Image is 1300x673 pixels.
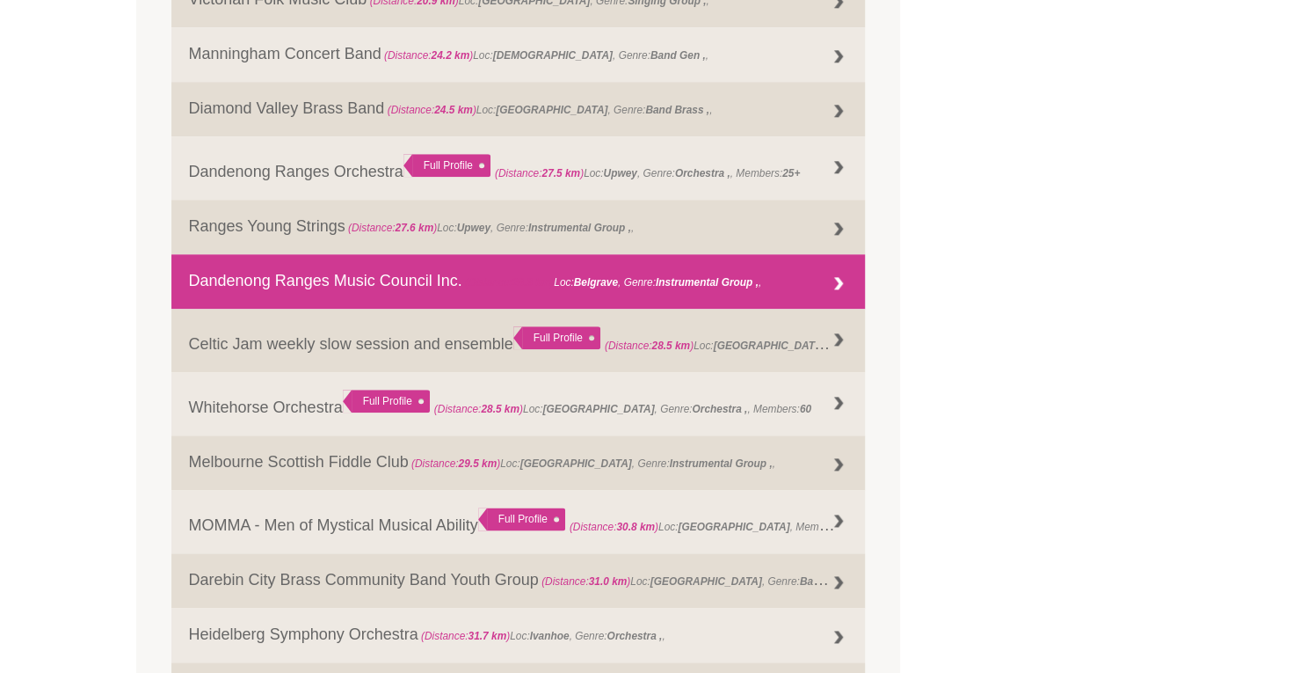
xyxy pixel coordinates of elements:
[171,553,866,608] a: Darebin City Brass Community Band Youth Group (Distance:31.0 km)Loc:[GEOGRAPHIC_DATA], Genre:Band...
[409,457,775,470] span: Loc: , Genre: ,
[403,154,490,177] div: Full Profile
[800,571,864,589] strong: Band Brass ,
[431,49,469,62] strong: 24.2 km
[171,608,866,662] a: Heidelberg Symphony Orchestra (Distance:31.7 km)Loc:Ivanhoe, Genre:Orchestra ,,
[513,326,600,349] div: Full Profile
[670,457,773,470] strong: Instrumental Group ,
[678,521,789,533] strong: [GEOGRAPHIC_DATA]
[171,82,866,136] a: Diamond Valley Brass Band (Distance:24.5 km)Loc:[GEOGRAPHIC_DATA], Genre:Band Brass ,,
[468,630,506,642] strong: 31.7 km
[457,222,490,234] strong: Upwey
[411,457,500,470] span: (Distance: )
[656,276,759,289] strong: Instrumental Group ,
[603,167,636,179] strong: Upwey
[381,49,708,62] span: Loc: , Genre: ,
[616,521,655,533] strong: 30.8 km
[570,521,658,533] span: (Distance: )
[528,222,631,234] strong: Instrumental Group ,
[692,403,747,415] strong: Orchestra ,
[434,403,811,415] span: Loc: , Genre: , Members:
[605,340,694,352] span: (Distance: )
[675,167,730,179] strong: Orchestra ,
[574,276,618,289] strong: Belgrave
[465,276,554,289] span: (Distance: )
[171,27,866,82] a: Manningham Concert Band (Distance:24.2 km)Loc:[DEMOGRAPHIC_DATA], Genre:Band Gen ,,
[539,571,867,589] span: Loc: , Genre: ,
[496,104,607,116] strong: [GEOGRAPHIC_DATA]
[345,222,634,234] span: Loc: , Genre: ,
[388,104,476,116] span: (Distance: )
[512,276,551,289] strong: 28.3 km
[605,335,1029,353] span: Loc: , Genre: , Members:
[343,390,430,413] div: Full Profile
[171,435,866,490] a: Melbourne Scottish Fiddle Club (Distance:29.5 km)Loc:[GEOGRAPHIC_DATA], Genre:Instrumental Group ,,
[481,403,519,415] strong: 28.5 km
[520,457,632,470] strong: [GEOGRAPHIC_DATA]
[713,335,830,353] strong: [GEOGRAPHIC_DATA]
[800,403,811,415] strong: 60
[651,340,690,352] strong: 28.5 km
[606,630,662,642] strong: Orchestra ,
[421,630,510,642] span: (Distance: )
[384,49,473,62] span: (Distance: )
[462,276,761,289] span: Loc: , Genre: ,
[171,309,866,372] a: Celtic Jam weekly slow session and ensemble Full Profile (Distance:28.5 km)Loc:[GEOGRAPHIC_DATA],...
[171,254,866,309] a: Dandenong Ranges Music Council Inc. (Distance:28.3 km)Loc:Belgrave, Genre:Instrumental Group ,,
[171,136,866,200] a: Dandenong Ranges Orchestra Full Profile (Distance:27.5 km)Loc:Upwey, Genre:Orchestra ,, Members:25+
[495,167,800,179] span: Loc: , Genre: , Members:
[418,630,665,642] span: Loc: , Genre: ,
[542,403,654,415] strong: [GEOGRAPHIC_DATA]
[395,222,433,234] strong: 27.6 km
[650,49,706,62] strong: Band Gen ,
[541,575,630,588] span: (Distance: )
[650,575,762,588] strong: [GEOGRAPHIC_DATA]
[171,372,866,435] a: Whitehorse Orchestra Full Profile (Distance:28.5 km)Loc:[GEOGRAPHIC_DATA], Genre:Orchestra ,, Mem...
[171,200,866,254] a: Ranges Young Strings (Distance:27.6 km)Loc:Upwey, Genre:Instrumental Group ,,
[589,575,628,588] strong: 31.0 km
[434,104,473,116] strong: 24.5 km
[782,167,800,179] strong: 25+
[171,490,866,553] a: MOMMA - Men of Mystical Musical Ability Full Profile (Distance:30.8 km)Loc:[GEOGRAPHIC_DATA], Mem...
[478,508,565,530] div: Full Profile
[570,516,854,534] span: Loc: , Members:
[434,403,523,415] span: (Distance: )
[530,630,570,642] strong: Ivanhoe
[495,167,584,179] span: (Distance: )
[384,104,712,116] span: Loc: , Genre: ,
[348,222,437,234] span: (Distance: )
[863,340,966,352] strong: Instrumental Group ,
[458,457,497,470] strong: 29.5 km
[493,49,613,62] strong: [DEMOGRAPHIC_DATA]
[645,104,709,116] strong: Band Brass ,
[541,167,580,179] strong: 27.5 km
